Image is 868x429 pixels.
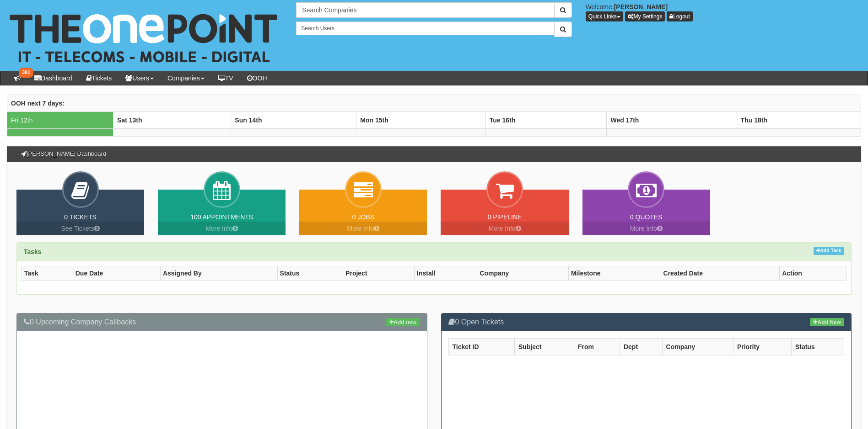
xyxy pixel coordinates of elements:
[343,266,415,281] th: Project
[733,338,791,355] th: Priority
[448,338,514,355] th: Ticket ID
[158,222,286,235] a: More Info
[514,338,574,355] th: Subject
[113,111,231,128] th: Sat 13th
[73,266,160,281] th: Due Date
[19,68,33,78] span: 391
[386,318,420,326] a: Add new
[27,71,79,85] a: Dashboard
[190,213,253,221] a: 100 Appointments
[231,111,356,128] th: Sun 14th
[240,71,274,85] a: OOH
[620,338,662,355] th: Dept
[661,266,780,281] th: Created Date
[791,338,844,355] th: Status
[662,338,733,355] th: Company
[625,11,665,21] a: My Settings
[415,266,477,281] th: Install
[211,71,240,85] a: TV
[352,213,374,221] a: 0 Jobs
[160,266,277,281] th: Assigned By
[630,213,663,221] a: 0 Quotes
[299,222,427,235] a: More Info
[448,318,845,326] h3: 0 Open Tickets
[7,111,113,128] td: Fri 12th
[119,71,161,85] a: Users
[356,111,485,128] th: Mon 15th
[161,71,211,85] a: Companies
[814,247,844,255] a: Add Task
[16,146,111,162] h3: [PERSON_NAME] Dashboard
[586,11,623,21] button: Quick Links
[582,222,710,235] a: More Info
[579,2,868,21] div: Welcome,
[24,318,420,326] h3: 0 Upcoming Company Callbacks
[79,71,119,85] a: Tickets
[810,318,844,326] a: Add New
[477,266,569,281] th: Company
[574,338,620,355] th: From
[568,266,661,281] th: Milestone
[296,2,554,18] input: Search Companies
[780,266,846,281] th: Action
[614,3,668,11] b: [PERSON_NAME]
[296,21,554,35] input: Search Users
[277,266,343,281] th: Status
[667,11,693,21] a: Logout
[737,111,861,128] th: Thu 18th
[441,222,568,235] a: More Info
[64,213,97,221] a: 0 Tickets
[7,95,861,111] th: OOH next 7 days:
[488,213,522,221] a: 0 Pipeline
[485,111,607,128] th: Tue 16th
[607,111,737,128] th: Wed 17th
[22,266,73,281] th: Task
[16,222,144,235] a: See Tickets
[24,248,42,255] strong: Tasks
